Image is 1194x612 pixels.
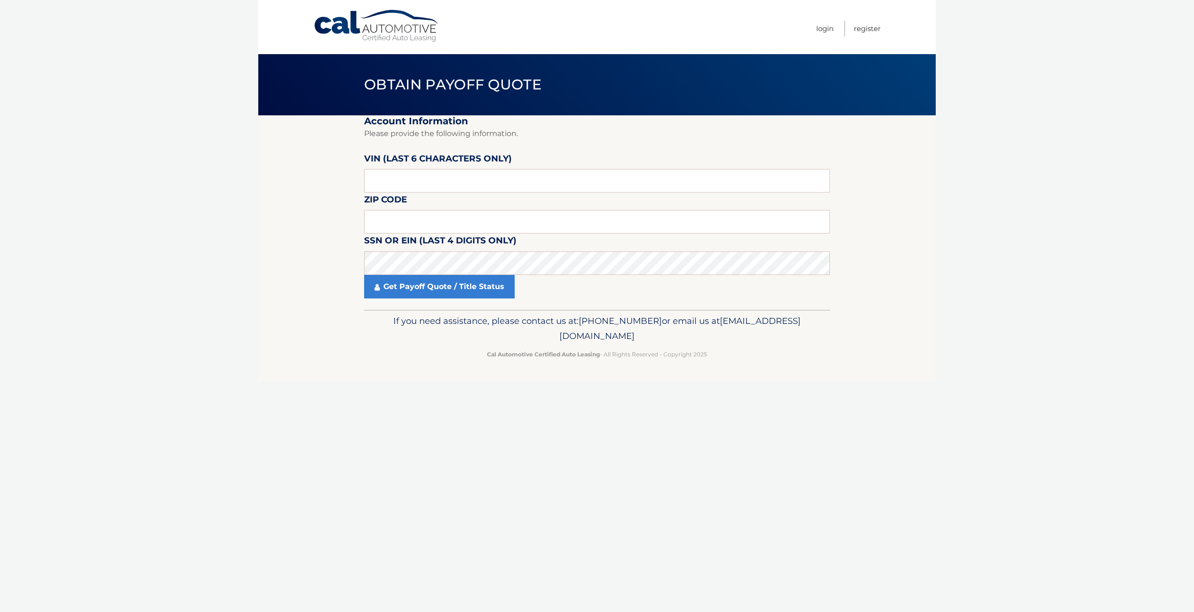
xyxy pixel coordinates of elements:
[579,315,662,326] span: [PHONE_NUMBER]
[364,234,517,251] label: SSN or EIN (last 4 digits only)
[364,193,407,210] label: Zip Code
[370,349,824,359] p: - All Rights Reserved - Copyright 2025
[370,314,824,344] p: If you need assistance, please contact us at: or email us at
[816,21,834,36] a: Login
[854,21,881,36] a: Register
[364,115,830,127] h2: Account Information
[364,127,830,140] p: Please provide the following information.
[364,275,515,298] a: Get Payoff Quote / Title Status
[364,152,512,169] label: VIN (last 6 characters only)
[364,76,541,93] span: Obtain Payoff Quote
[313,9,440,43] a: Cal Automotive
[487,351,600,358] strong: Cal Automotive Certified Auto Leasing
